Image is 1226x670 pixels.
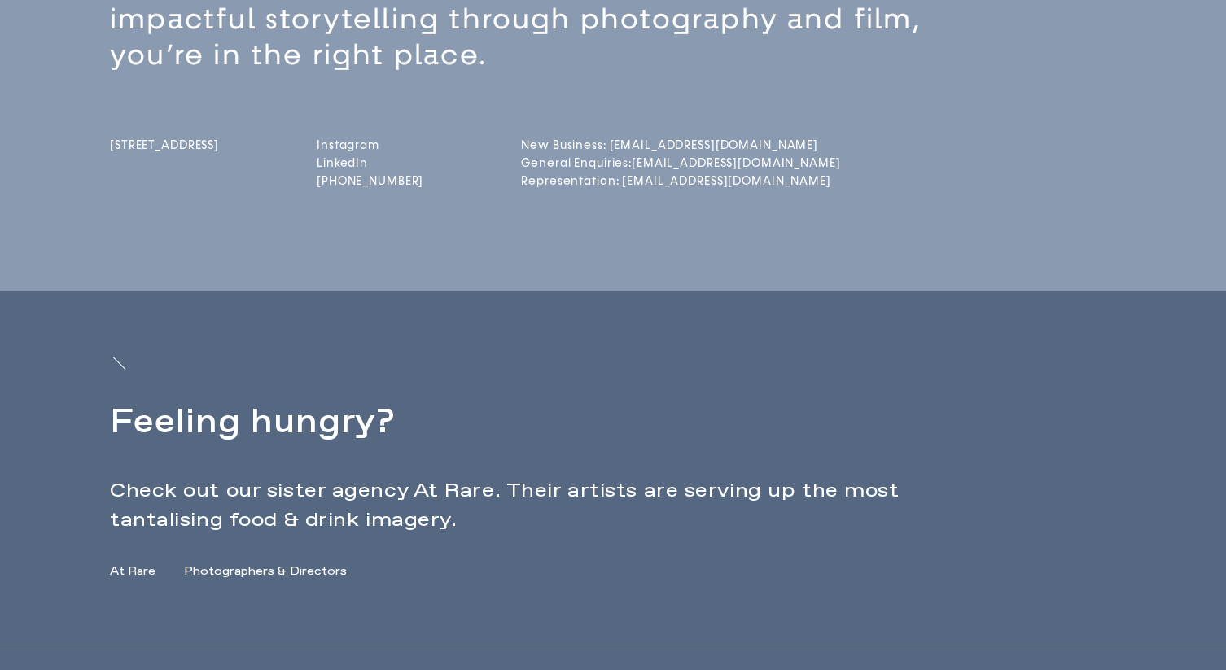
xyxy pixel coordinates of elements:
[521,156,650,170] a: General Enquiries:[EMAIL_ADDRESS][DOMAIN_NAME]
[110,476,965,535] p: Check out our sister agency At Rare. Their artists are serving up the most tantalising food & dri...
[110,563,155,580] a: At Rare
[317,174,423,188] a: [PHONE_NUMBER]
[184,563,347,580] a: Photographers & Directors
[317,156,423,170] a: LinkedIn
[110,138,219,152] span: [STREET_ADDRESS]
[110,399,965,448] h2: Feeling hungry?
[521,138,650,152] a: New Business: [EMAIL_ADDRESS][DOMAIN_NAME]
[317,138,423,152] a: Instagram
[521,174,650,188] a: Representation: [EMAIL_ADDRESS][DOMAIN_NAME]
[110,138,219,192] a: [STREET_ADDRESS]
